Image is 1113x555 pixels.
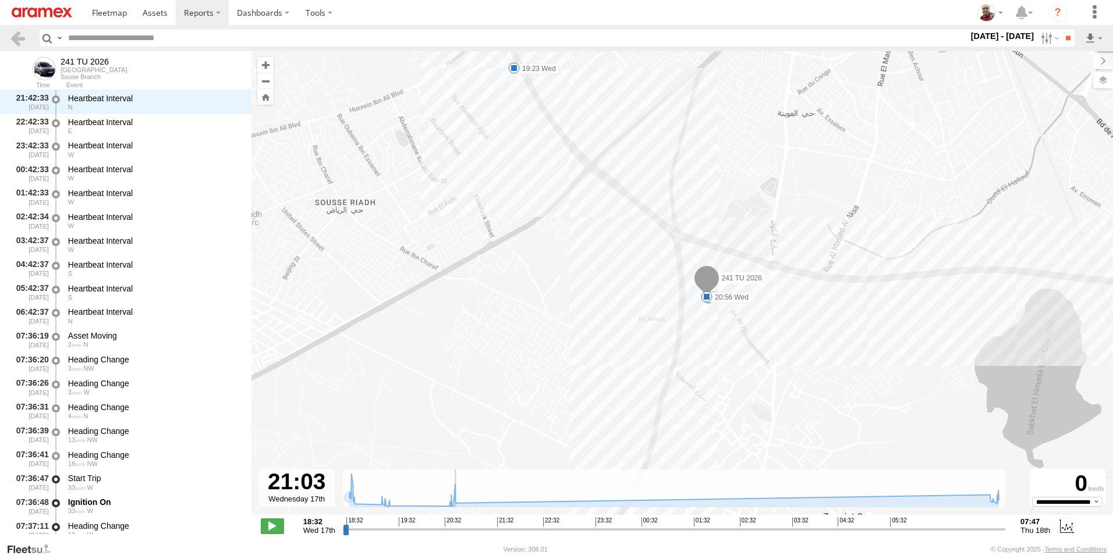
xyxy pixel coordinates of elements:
span: Heading: 1 [83,341,88,348]
a: Terms and Conditions [1045,546,1107,553]
span: 33 [68,484,86,491]
span: Heading: 255 [68,151,74,158]
div: 07:36:41 [DATE] [9,448,50,469]
div: Heartbeat Interval [68,140,240,151]
label: Search Filter Options [1036,30,1061,47]
div: Heartbeat Interval [68,283,240,294]
strong: 18:32 [303,517,335,526]
label: 20:56 Wed [707,292,752,303]
div: 07:36:39 [DATE] [9,424,50,446]
div: 07:36:19 [DATE] [9,329,50,350]
div: Ignition On [68,497,240,507]
span: 01:32 [694,517,710,526]
span: 4 [68,412,82,419]
div: 07:36:47 [DATE] [9,472,50,493]
div: 0 [1032,471,1104,497]
span: 3 [68,365,82,372]
label: Search Query [55,30,64,47]
span: 13 [68,436,86,443]
div: Asset Moving [68,330,240,341]
span: 18 [68,460,86,467]
span: Heading: 283 [87,507,93,514]
span: Heading: 180 [68,270,72,277]
div: Heading Change [68,450,240,460]
div: Souse Branch [61,73,127,80]
div: 22:42:33 [DATE] [9,115,50,137]
span: 23:32 [596,517,612,526]
span: Heading: 255 [68,198,74,205]
i: ? [1048,3,1067,22]
span: Wed 17th Sep 2025 [303,526,335,535]
div: © Copyright 2025 - [991,546,1107,553]
label: [DATE] - [DATE] [969,30,1037,42]
div: Heading Change [68,354,240,365]
span: Heading: 320 [83,365,94,372]
div: 07:36:20 [DATE] [9,353,50,374]
span: 3 [68,389,82,396]
span: 05:32 [890,517,906,526]
div: 07:36:26 [DATE] [9,376,50,398]
div: 04:42:37 [DATE] [9,258,50,279]
span: Heading: 1 [83,412,88,419]
div: 07:37:11 [DATE] [9,519,50,540]
span: Thu 18th Sep 2025 [1020,526,1050,535]
div: Time [9,83,50,88]
div: 02:42:34 [DATE] [9,210,50,232]
span: Heading: 255 [68,246,74,253]
div: 03:42:37 [DATE] [9,234,50,255]
span: 19:32 [399,517,415,526]
span: Heading: 324 [87,436,98,443]
div: 00:42:33 [DATE] [9,162,50,184]
button: Zoom out [257,73,274,89]
div: 241 TU 2026 - View Asset History [61,57,127,66]
span: Heading: 290 [83,389,89,396]
div: 07:36:48 [DATE] [9,495,50,517]
div: 06:42:37 [DATE] [9,305,50,327]
img: aramex-logo.svg [12,8,72,17]
div: Heartbeat Interval [68,164,240,175]
label: Export results as... [1084,30,1104,47]
a: Visit our Website [6,543,60,555]
button: Zoom Home [257,89,274,105]
span: Heading: 251 [87,531,93,538]
span: Heading: 294 [87,460,98,467]
strong: 07:47 [1020,517,1050,526]
div: Heartbeat Interval [68,93,240,104]
span: 22:32 [543,517,559,526]
span: 241 TU 2026 [722,275,762,283]
span: 02:32 [740,517,756,526]
span: Heading: 180 [68,294,72,301]
span: Heading: 15 [68,104,73,111]
label: Play/Stop [261,518,284,533]
span: Heading: 91 [68,127,72,134]
div: Event [66,83,251,88]
span: 00:32 [641,517,658,526]
span: 04:32 [838,517,854,526]
span: Heading: 1 [68,318,73,325]
span: 18:32 [346,517,363,526]
div: Version: 308.01 [504,546,548,553]
label: 19:23 Wed [514,63,559,74]
div: [GEOGRAPHIC_DATA] [61,66,127,73]
div: Majdi Ghannoudi [973,4,1007,22]
div: Heading Change [68,378,240,389]
div: Heartbeat Interval [68,307,240,317]
span: Heading: 283 [87,484,93,491]
div: Heartbeat Interval [68,212,240,222]
div: 01:42:33 [DATE] [9,186,50,208]
span: 2 [68,341,82,348]
div: Heartbeat Interval [68,188,240,198]
div: Heading Change [68,402,240,412]
div: 05:42:37 [DATE] [9,282,50,303]
div: Heartbeat Interval [68,259,240,270]
span: 18 [68,531,86,538]
span: 21:32 [497,517,513,526]
div: Heading Change [68,521,240,531]
a: Back to previous Page [9,30,26,47]
span: 20:32 [445,517,461,526]
span: 33 [68,507,86,514]
div: Heartbeat Interval [68,117,240,127]
div: 07:36:31 [DATE] [9,400,50,422]
span: Heading: 255 [68,175,74,182]
span: 03:32 [792,517,809,526]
